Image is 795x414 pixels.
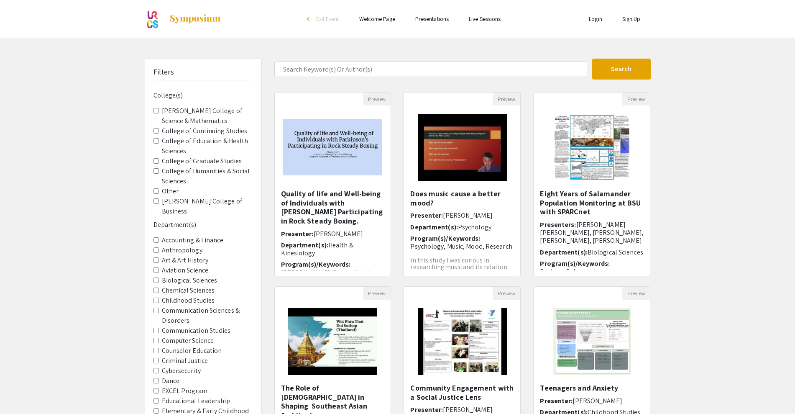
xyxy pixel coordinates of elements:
[540,397,644,405] h6: Presenter:
[162,235,224,245] label: Accounting & Finance
[540,220,644,245] span: [PERSON_NAME] [PERSON_NAME], [PERSON_NAME], [PERSON_NAME], [PERSON_NAME]
[274,61,587,77] input: Search Keyword(s) Or Author(s)
[314,229,363,238] span: [PERSON_NAME]
[409,105,515,189] img: <p><span style="color: rgb(0, 0, 0);">Does music cause a better mood?</span></p>
[145,8,161,29] img: 2025 Student Arts & Research Symposium (StARS)
[410,189,514,207] h5: Does music cause a better mood?
[162,275,217,285] label: Biological Sciences
[153,221,253,229] h6: Department(s)
[162,126,248,136] label: College of Continuing Studies
[410,211,514,219] h6: Presenter:
[592,59,651,80] button: Search
[363,93,391,105] button: Preview
[162,166,253,186] label: College of Humanities & Social Sciences
[162,326,231,336] label: Communication Studies
[145,8,221,29] a: 2025 Student Arts & Research Symposium (StARS)
[540,189,644,216] h5: Eight Years of Salamander Population Monitoring at BSU with SPARCnet
[410,262,507,278] span: music and its relation to mood. I love to talk...
[443,211,492,220] span: [PERSON_NAME]
[410,223,458,231] span: Department(s):
[162,285,215,296] label: Chemical Sciences
[153,91,253,99] h6: College(s)
[162,136,253,156] label: College of Education & Health Sciences
[410,406,514,414] h6: Presenter:
[540,259,610,268] span: Program(s)/Keywords:
[162,196,253,216] label: [PERSON_NAME] College of Business
[281,260,351,269] span: Program(s)/Keywords:
[162,255,209,265] label: Art & Art History
[540,383,644,393] h5: Teenagers and Anxiety
[162,106,253,126] label: [PERSON_NAME] College of Science & Mathematics
[544,300,639,383] img: <p>Teenagers and Anxiety</p>
[275,111,391,184] img: <p>Quality of life and Well-being of Individuals with Parkinson's Participating in Rock Steady Bo...
[280,300,386,383] img: <p>The Role of Buddhism in Shaping ​ Southeast Asian Architecture​</p>
[540,221,644,245] h6: Presenters:
[469,15,501,23] a: Live Sessions
[162,366,201,376] label: Cybersecurity
[443,405,492,414] span: [PERSON_NAME]
[307,16,312,21] div: arrow_back_ios
[493,93,520,105] button: Preview
[622,15,641,23] a: Sign Up
[162,346,222,356] label: Counselor Education
[316,15,339,23] span: Exit Event
[153,67,174,77] h5: Filters
[281,230,385,238] h6: Presenter:
[540,248,587,257] span: Department(s):
[162,156,242,166] label: College of Graduate Studies
[162,306,253,326] label: Communication Sciences & Disorders
[162,186,179,196] label: Other
[404,92,521,276] div: Open Presentation <p><span style="color: rgb(0, 0, 0);">Does music cause a better mood?</span></p>
[573,396,622,405] span: [PERSON_NAME]
[359,15,395,23] a: Welcome Page
[415,15,449,23] a: Presentations
[162,296,215,306] label: Childhood Studies
[162,396,230,406] label: Educational Leadership
[281,241,328,249] span: Department(s):
[493,287,520,300] button: Preview
[281,241,353,257] span: Health & Kinesiology
[622,93,650,105] button: Preview
[363,287,391,300] button: Preview
[589,15,602,23] a: Login
[540,267,644,283] p: Ecology, Salamanders, populations, amphibians
[410,234,480,243] span: Program(s)/Keywords:
[162,386,207,396] label: EXCEL Program
[540,105,644,189] img: <p>Eight Years of Salamander Population Monitoring at BSU with SPARCnet</p>
[410,242,514,250] p: Psychology, Music, Mood, Research
[162,356,208,366] label: Criminal Justice
[588,248,643,257] span: Biological Sciences
[281,189,385,225] h5: Quality of life and Well-being of Individuals with [PERSON_NAME] Participating in Rock Steady Box...
[162,336,214,346] label: Computer Science
[162,245,202,255] label: Anthropology
[410,257,514,277] p: In this study I was curious in researching
[162,376,180,386] label: Dance
[169,14,221,24] img: Symposium by ForagerOne
[622,287,650,300] button: Preview
[274,92,391,276] div: Open Presentation <p>Quality of life and Well-being of Individuals with Parkinson's Participating...
[162,265,209,275] label: Aviation Science
[409,300,515,383] img: <p><strong style="color: black;">Community Engagement with a Social Justice Lens</strong></p>
[533,92,650,276] div: Open Presentation <p>Eight Years of Salamander Population Monitoring at BSU with SPARCnet</p>
[410,383,514,401] h5: Community Engagement with a Social Justice Lens
[281,268,385,284] p: [PERSON_NAME]/Boxing/Well-being
[458,223,491,231] span: Psychology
